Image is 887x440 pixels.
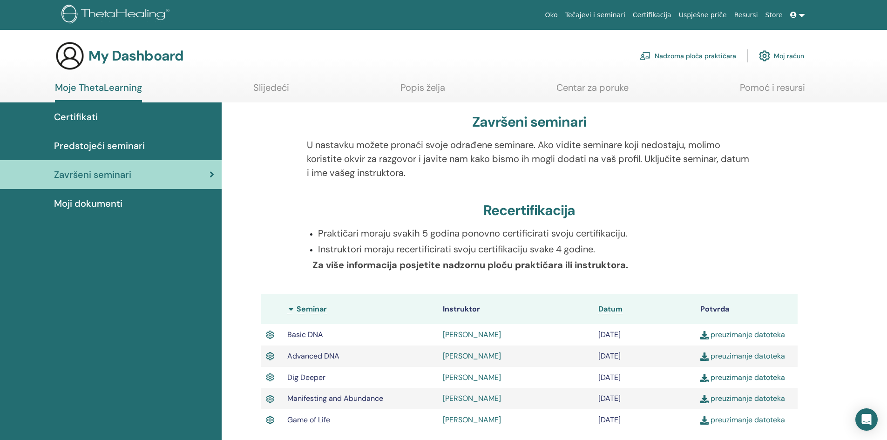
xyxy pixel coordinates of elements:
a: [PERSON_NAME] [443,372,501,382]
span: Certifikati [54,110,98,124]
img: download.svg [700,395,709,403]
img: logo.png [61,5,173,26]
img: download.svg [700,331,709,339]
span: Predstojeći seminari [54,139,145,153]
a: Tečajevi i seminari [562,7,629,24]
td: [DATE] [594,324,696,345]
a: Popis želja [400,82,445,100]
img: Active Certificate [266,350,274,362]
a: [PERSON_NAME] [443,393,501,403]
a: preuzimanje datoteka [700,393,785,403]
img: Active Certificate [266,393,274,405]
img: generic-user-icon.jpg [55,41,85,71]
a: Resursi [731,7,762,24]
p: Praktičari moraju svakih 5 godina ponovno certificirati svoju certifikaciju. [318,226,752,240]
img: Active Certificate [266,329,274,341]
span: Advanced DNA [287,351,339,361]
p: U nastavku možete pronaći svoje odrađene seminare. Ako vidite seminare koji nedostaju, molimo kor... [307,138,752,180]
td: [DATE] [594,367,696,388]
span: Završeni seminari [54,168,131,182]
a: Pomoć i resursi [740,82,805,100]
a: [PERSON_NAME] [443,351,501,361]
b: Za više informacija posjetite nadzornu ploču praktičara ili instruktora. [312,259,628,271]
a: preuzimanje datoteka [700,415,785,425]
a: Moje ThetaLearning [55,82,142,102]
a: Nadzorna ploča praktičara [640,46,736,66]
img: download.svg [700,374,709,382]
th: Instruktor [438,294,594,324]
img: Active Certificate [266,372,274,384]
img: chalkboard-teacher.svg [640,52,651,60]
th: Potvrda [696,294,798,324]
h3: Recertifikacija [483,202,576,219]
span: Dig Deeper [287,372,325,382]
img: download.svg [700,416,709,425]
div: Open Intercom Messenger [855,408,878,431]
a: Datum [598,304,623,314]
p: Instruktori moraju recertificirati svoju certifikaciju svake 4 godine. [318,242,752,256]
td: [DATE] [594,388,696,409]
img: download.svg [700,352,709,361]
span: Moji dokumenti [54,196,122,210]
a: preuzimanje datoteka [700,351,785,361]
img: cog.svg [759,48,770,64]
img: Active Certificate [266,414,274,426]
h3: My Dashboard [88,47,183,64]
a: Slijedeći [253,82,289,100]
a: Centar za poruke [556,82,629,100]
td: [DATE] [594,345,696,367]
a: Uspješne priče [675,7,731,24]
a: Certifikacija [629,7,675,24]
span: Basic DNA [287,330,323,339]
a: Store [762,7,786,24]
a: preuzimanje datoteka [700,330,785,339]
a: [PERSON_NAME] [443,415,501,425]
span: Manifesting and Abundance [287,393,383,403]
a: Oko [542,7,562,24]
a: Moj račun [759,46,804,66]
a: [PERSON_NAME] [443,330,501,339]
a: preuzimanje datoteka [700,372,785,382]
td: [DATE] [594,409,696,431]
span: Game of Life [287,415,330,425]
h3: Završeni seminari [472,114,586,130]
